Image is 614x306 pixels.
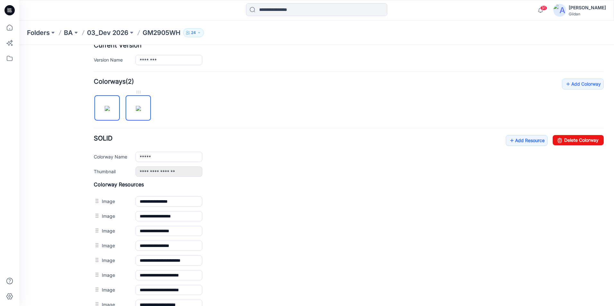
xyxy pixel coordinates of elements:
div: Gildan [569,12,606,16]
p: 24 [191,29,196,36]
a: Add Colorway [543,34,584,45]
label: Image [83,212,110,219]
a: Delete Colorway [533,90,584,100]
label: Image [83,182,110,189]
a: 03_Dev 2026 [87,28,128,37]
label: Image [83,226,110,234]
span: (2) [106,33,115,40]
span: SOLID [75,89,93,97]
label: Image [83,197,110,204]
iframe: edit-style [19,45,614,306]
span: 31 [540,5,547,11]
label: Colorway Name [75,108,110,115]
div: [PERSON_NAME] [569,4,606,12]
label: Image [83,153,110,160]
label: Version Name [75,11,110,18]
label: Thumbnail [75,123,110,130]
h4: Colorway Resources [75,136,584,143]
a: Add Resource [487,90,528,101]
a: BA [64,28,73,37]
label: Image [83,256,110,263]
img: eyJhbGciOiJIUzI1NiIsImtpZCI6IjAiLCJzbHQiOiJzZXMiLCJ0eXAiOiJKV1QifQ.eyJkYXRhIjp7InR5cGUiOiJzdG9yYW... [85,61,91,66]
img: avatar [553,4,566,17]
label: Image [83,241,110,248]
strong: Colorways [75,33,106,40]
img: eyJhbGciOiJIUzI1NiIsImtpZCI6IjAiLCJzbHQiOiJzZXMiLCJ0eXAiOiJKV1QifQ.eyJkYXRhIjp7InR5cGUiOiJzdG9yYW... [117,61,122,66]
button: 24 [183,28,204,37]
p: GM2905WH [143,28,180,37]
a: Folders [27,28,50,37]
label: Image [83,167,110,174]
